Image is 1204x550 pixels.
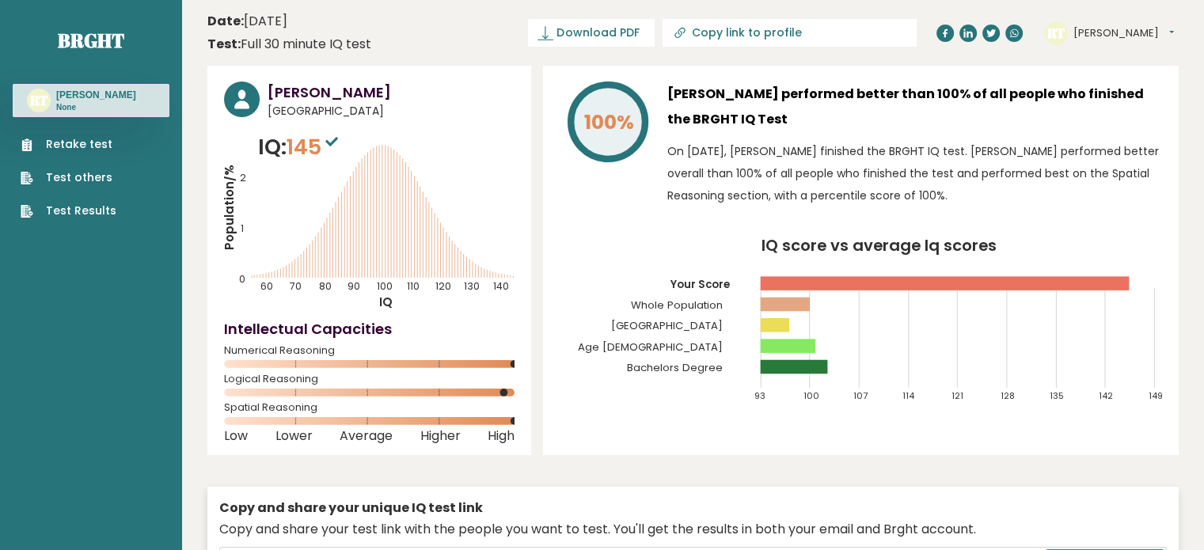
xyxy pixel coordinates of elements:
a: Download PDF [528,19,655,47]
div: Full 30 minute IQ test [207,35,371,54]
tspan: 135 [1050,389,1064,402]
tspan: 107 [853,389,868,402]
span: Numerical Reasoning [224,347,515,354]
tspan: 120 [435,279,451,293]
tspan: 128 [1001,389,1015,402]
tspan: 93 [754,389,765,402]
tspan: 100% [584,108,634,136]
text: RT [29,91,48,109]
p: On [DATE], [PERSON_NAME] finished the BRGHT IQ test. [PERSON_NAME] performed better overall than ... [667,140,1162,207]
tspan: 130 [464,279,480,293]
tspan: 142 [1100,389,1114,402]
tspan: 100 [377,279,393,293]
tspan: 0 [239,272,245,286]
span: Download PDF [556,25,639,41]
span: Average [340,433,393,439]
tspan: 149 [1149,389,1163,402]
tspan: 110 [407,279,420,293]
p: IQ: [258,131,342,163]
button: [PERSON_NAME] [1073,25,1174,41]
h4: Intellectual Capacities [224,318,515,339]
a: Brght [58,28,124,53]
h3: [PERSON_NAME] performed better than 100% of all people who finished the BRGHT IQ Test [667,82,1162,132]
tspan: IQ [379,294,393,310]
tspan: 121 [951,389,963,402]
tspan: 114 [902,389,915,402]
div: Copy and share your unique IQ test link [219,499,1167,518]
a: Test Results [21,203,116,219]
h3: [PERSON_NAME] [268,82,515,103]
time: [DATE] [207,12,287,31]
span: [GEOGRAPHIC_DATA] [268,103,515,119]
span: Spatial Reasoning [224,404,515,411]
span: Lower [275,433,313,439]
tspan: 100 [803,389,819,402]
span: Low [224,433,248,439]
span: High [488,433,515,439]
tspan: Your Score [670,277,730,292]
a: Retake test [21,136,116,153]
text: RT [1046,23,1065,41]
tspan: 70 [290,279,302,293]
span: 145 [287,132,342,161]
span: Higher [420,433,461,439]
a: Test others [21,169,116,186]
div: Copy and share your test link with the people you want to test. You'll get the results in both yo... [219,520,1167,539]
p: None [56,102,136,113]
tspan: 2 [240,171,246,184]
span: Logical Reasoning [224,376,515,382]
tspan: Bachelors Degree [627,360,723,375]
b: Date: [207,12,244,30]
tspan: [GEOGRAPHIC_DATA] [611,318,723,333]
tspan: 140 [493,279,509,293]
tspan: Population/% [221,165,237,250]
h3: [PERSON_NAME] [56,89,136,101]
tspan: Age [DEMOGRAPHIC_DATA] [578,339,723,355]
tspan: 80 [319,279,332,293]
tspan: 1 [241,222,244,235]
tspan: Whole Population [631,298,723,313]
tspan: 60 [261,279,274,293]
tspan: IQ score vs average Iq scores [762,234,997,256]
tspan: 90 [348,279,360,293]
b: Test: [207,35,241,53]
